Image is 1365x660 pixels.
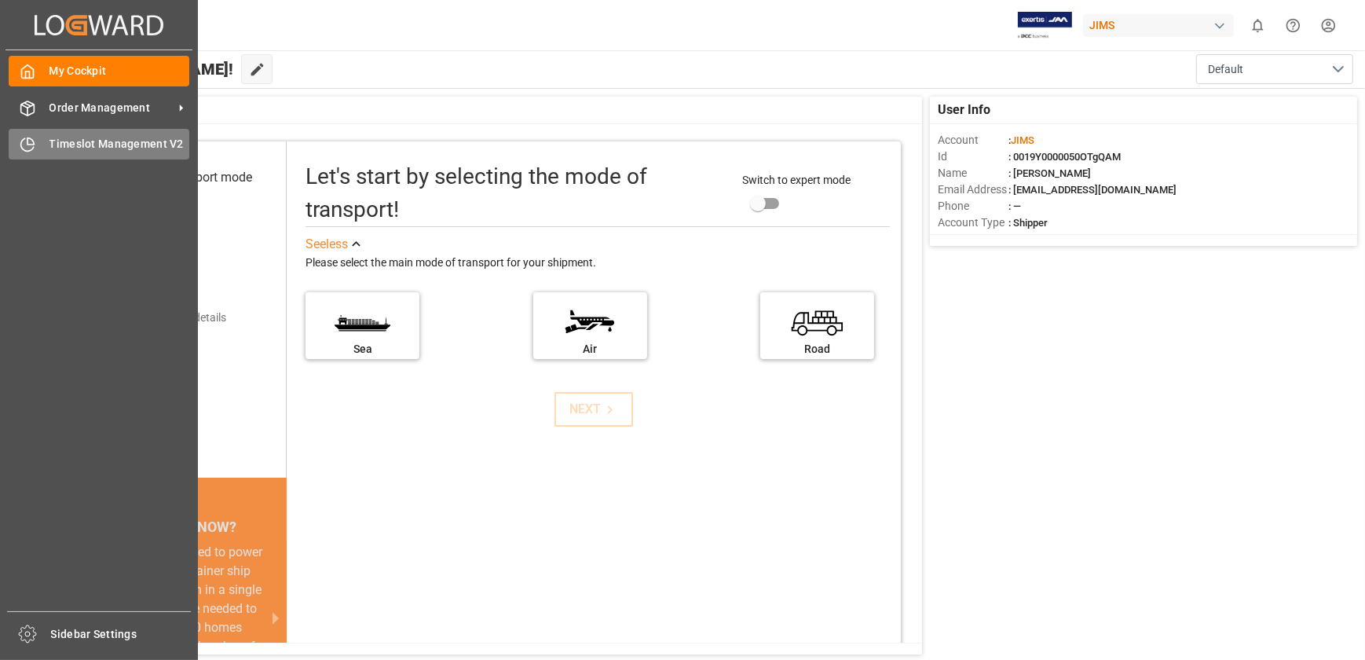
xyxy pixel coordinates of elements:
div: Air [541,341,639,357]
button: open menu [1196,54,1353,84]
button: NEXT [554,392,633,427]
span: Account Type [938,214,1008,231]
button: show 0 new notifications [1240,8,1275,43]
span: Email Address [938,181,1008,198]
span: : — [1008,200,1021,212]
a: Timeslot Management V2 [9,129,189,159]
span: Timeslot Management V2 [49,136,190,152]
div: Select transport mode [130,168,252,187]
div: JIMS [1083,14,1234,37]
span: User Info [938,101,990,119]
span: Id [938,148,1008,165]
span: Switch to expert mode [743,174,851,186]
div: Road [768,341,866,357]
button: JIMS [1083,10,1240,40]
span: Name [938,165,1008,181]
div: Sea [313,341,412,357]
span: : [EMAIL_ADDRESS][DOMAIN_NAME] [1008,184,1177,196]
span: : [1008,134,1034,146]
div: Please select the main mode of transport for your shipment. [306,254,890,273]
a: My Cockpit [9,56,189,86]
span: : 0019Y0000050OTgQAM [1008,151,1121,163]
span: Phone [938,198,1008,214]
img: Exertis%20JAM%20-%20Email%20Logo.jpg_1722504956.jpg [1018,12,1072,39]
span: Sidebar Settings [51,626,192,643]
div: See less [306,235,348,254]
span: : Shipper [1008,217,1048,229]
span: Order Management [49,100,174,116]
div: Let's start by selecting the mode of transport! [306,160,726,226]
span: JIMS [1011,134,1034,146]
span: My Cockpit [49,63,190,79]
span: Account [938,132,1008,148]
div: NEXT [570,400,618,419]
span: Default [1208,61,1243,78]
button: Help Center [1275,8,1311,43]
span: : [PERSON_NAME] [1008,167,1091,179]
